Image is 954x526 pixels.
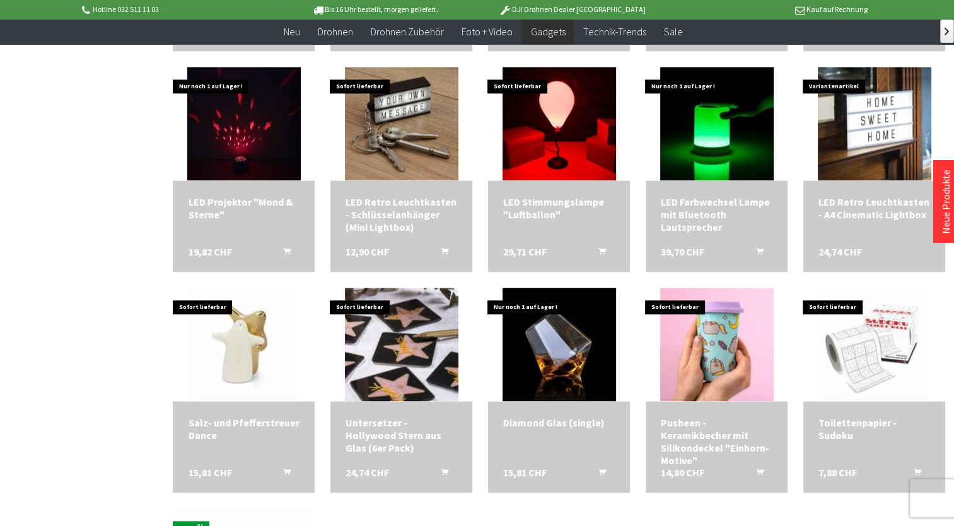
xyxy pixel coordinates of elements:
[346,416,457,454] div: Untersetzer - Hollywood Stern aus Glas (6er Pack)
[187,288,301,401] img: Salz- und Pfefferstreuer Dance
[671,2,868,17] p: Kauf auf Rechnung
[188,416,300,441] a: Salz- und Pfefferstreuer Dance 15,81 CHF In den Warenkorb
[346,196,457,233] div: LED Retro Leuchtkasten - Schlüsselanhänger (Mini Lightbox)
[583,245,614,262] button: In den Warenkorb
[346,466,389,479] span: 24,74 CHF
[661,416,772,467] div: Pusheen - Keramikbecher mit Silikondeckel "Einhorn-Motive"
[426,466,456,482] button: In den Warenkorb
[818,416,930,441] a: Toilettenpapier - Sudoku 7,88 CHF In den Warenkorb
[79,2,276,17] p: Hotline 032 511 11 03
[503,466,547,479] span: 15,81 CHF
[661,196,772,233] div: LED Farbwechsel Lampe mit Bluetooth Lautsprecher
[945,28,949,35] span: 
[474,2,670,17] p: DJI Drohnen Dealer [GEOGRAPHIC_DATA]
[818,245,862,258] span: 24,74 CHF
[818,196,930,221] a: LED Retro Leuchtkasten - A4 Cinematic Lightbox 24,74 CHF
[345,288,458,401] img: Untersetzer - Hollywood Stern aus Glas (6er Pack)
[503,416,615,429] a: Diamond Glas (single) 15,81 CHF In den Warenkorb
[818,196,930,221] div: LED Retro Leuchtkasten - A4 Cinematic Lightbox
[277,2,474,17] p: Bis 16 Uhr bestellt, morgen geliefert.
[268,245,298,262] button: In den Warenkorb
[663,25,682,38] span: Sale
[574,19,654,45] a: Technik-Trends
[503,196,615,221] div: LED Stimmungslampe "Luftballon"
[521,19,574,45] a: Gadgets
[284,25,300,38] span: Neu
[188,245,231,258] span: 19,82 CHF
[503,196,615,221] a: LED Stimmungslampe "Luftballon" 29,71 CHF In den Warenkorb
[503,288,616,401] img: Diamond Glas
[309,19,362,45] a: Drohnen
[188,466,231,479] span: 15,81 CHF
[453,19,521,45] a: Foto + Video
[345,67,458,180] img: LED Retro Leuchtkasten - Schlüsselanhänger (Mini Lightbox)
[899,466,929,482] button: In den Warenkorb
[818,416,930,441] div: Toilettenpapier - Sudoku
[818,288,931,401] img: Toilettenpapier - Sudoku 0000120
[661,196,772,233] a: LED Farbwechsel Lampe mit Bluetooth Lautsprecher 39,70 CHF In den Warenkorb
[660,67,774,180] img: LED Farbwechsel Lampe mit Bluetooth Lautsprecher
[188,196,300,221] a: LED Projektor "Mond & Sterne" 19,82 CHF In den Warenkorb
[741,466,771,482] button: In den Warenkorb
[660,288,774,401] img: Pusheen - Keramikbecher mit Silikondeckel "Einhorn-Motive"
[530,25,565,38] span: Gadgets
[661,245,704,258] span: 39,70 CHF
[318,25,353,38] span: Drohnen
[741,245,771,262] button: In den Warenkorb
[346,245,389,258] span: 12,90 CHF
[654,19,691,45] a: Sale
[187,67,301,180] img: LED Projektor "Mond & Sterne"
[818,67,931,180] img: LED Retro Leuchtkasten - A4 Cinematic Lightbox
[583,466,614,482] button: In den Warenkorb
[503,67,616,180] img: LED Stimmungslampe "Luftballon"
[818,466,857,479] span: 7,88 CHF
[583,25,646,38] span: Technik-Trends
[503,245,547,258] span: 29,71 CHF
[503,416,615,429] div: Diamond Glas (single)
[268,466,298,482] button: In den Warenkorb
[426,245,456,262] button: In den Warenkorb
[462,25,513,38] span: Foto + Video
[346,196,457,233] a: LED Retro Leuchtkasten - Schlüsselanhänger (Mini Lightbox) 12,90 CHF In den Warenkorb
[362,19,453,45] a: Drohnen Zubehör
[371,25,444,38] span: Drohnen Zubehör
[939,170,952,234] a: Neue Produkte
[188,416,300,441] div: Salz- und Pfefferstreuer Dance
[661,416,772,467] a: Pusheen - Keramikbecher mit Silikondeckel "Einhorn-Motive" 14,80 CHF In den Warenkorb
[275,19,309,45] a: Neu
[661,466,704,479] span: 14,80 CHF
[188,196,300,221] div: LED Projektor "Mond & Sterne"
[346,416,457,454] a: Untersetzer - Hollywood Stern aus Glas (6er Pack) 24,74 CHF In den Warenkorb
